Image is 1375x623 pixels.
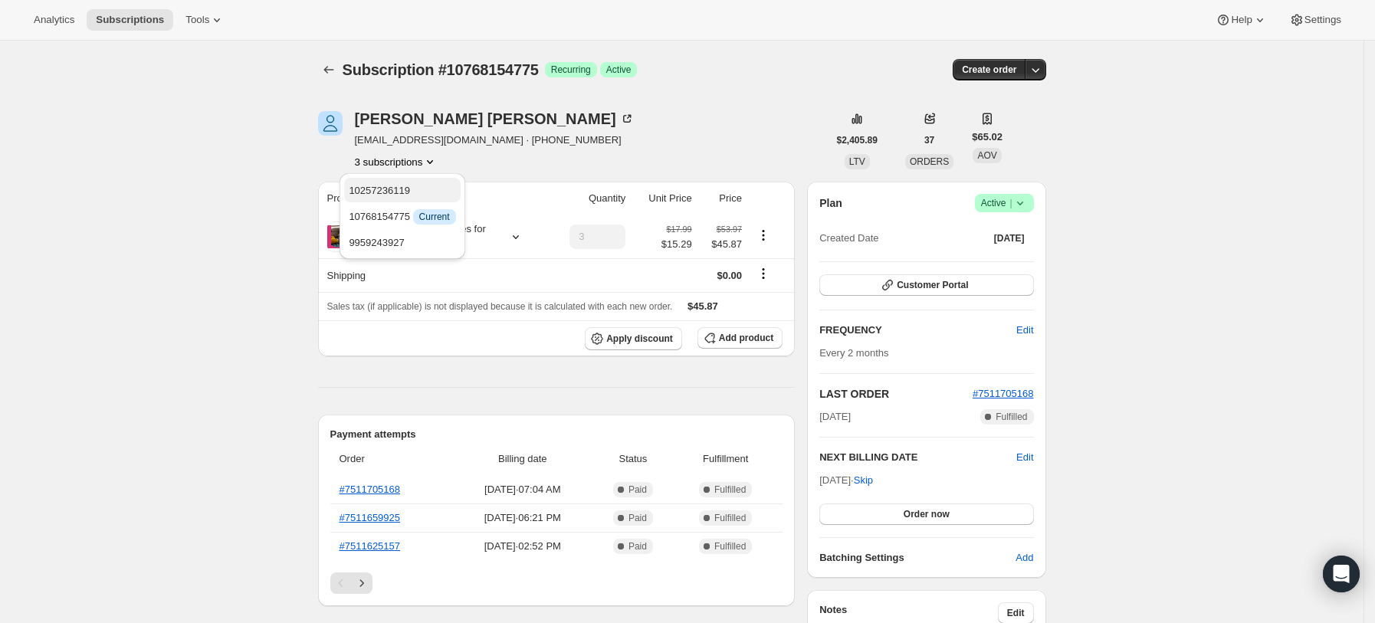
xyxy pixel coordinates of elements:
[714,484,746,496] span: Fulfilled
[585,327,682,350] button: Apply discount
[176,9,234,31] button: Tools
[915,130,943,151] button: 37
[897,279,968,291] span: Customer Portal
[355,154,438,169] button: Product actions
[819,386,973,402] h2: LAST ORDER
[985,228,1034,249] button: [DATE]
[661,237,692,252] span: $15.29
[717,225,742,234] small: $53.97
[351,572,372,594] button: Next
[697,327,783,349] button: Add product
[962,64,1016,76] span: Create order
[751,265,776,282] button: Shipping actions
[34,14,74,26] span: Analytics
[1016,323,1033,338] span: Edit
[701,237,742,252] span: $45.87
[628,512,647,524] span: Paid
[1016,550,1033,566] span: Add
[551,64,591,76] span: Recurring
[819,474,873,486] span: [DATE] ·
[327,301,673,312] span: Sales tax (if applicable) is not displayed because it is calculated with each new order.
[340,512,401,523] a: #7511659925
[628,484,647,496] span: Paid
[819,450,1016,465] h2: NEXT BILLING DATE
[598,451,669,467] span: Status
[973,388,1034,399] a: #7511705168
[87,9,173,31] button: Subscriptions
[819,323,1016,338] h2: FREQUENCY
[340,540,401,552] a: #7511625157
[457,539,589,554] span: [DATE] · 02:52 PM
[1006,546,1042,570] button: Add
[849,156,865,167] span: LTV
[630,182,696,215] th: Unit Price
[1323,556,1360,592] div: Open Intercom Messenger
[349,211,455,222] span: 10768154775
[606,64,632,76] span: Active
[355,133,635,148] span: [EMAIL_ADDRESS][DOMAIN_NAME] · [PHONE_NUMBER]
[457,451,589,467] span: Billing date
[697,182,747,215] th: Price
[1007,607,1025,619] span: Edit
[1304,14,1341,26] span: Settings
[419,211,450,223] span: Current
[973,386,1034,402] button: #7511705168
[25,9,84,31] button: Analytics
[719,332,773,344] span: Add product
[355,111,635,126] div: [PERSON_NAME] [PERSON_NAME]
[751,227,776,244] button: Product actions
[1206,9,1276,31] button: Help
[343,61,539,78] span: Subscription #10768154775
[819,550,1016,566] h6: Batching Settings
[344,178,460,202] button: 10257236119
[828,130,887,151] button: $2,405.89
[340,484,401,495] a: #7511705168
[330,442,453,476] th: Order
[344,230,460,254] button: 9959243927
[1009,197,1012,209] span: |
[687,300,718,312] span: $45.87
[457,510,589,526] span: [DATE] · 06:21 PM
[349,185,410,196] span: 10257236119
[924,134,934,146] span: 37
[837,134,878,146] span: $2,405.89
[185,14,209,26] span: Tools
[714,540,746,553] span: Fulfilled
[1231,14,1252,26] span: Help
[819,503,1033,525] button: Order now
[330,572,783,594] nav: Pagination
[318,258,549,292] th: Shipping
[953,59,1026,80] button: Create order
[349,237,404,248] span: 9959243927
[606,333,673,345] span: Apply discount
[457,482,589,497] span: [DATE] · 07:04 AM
[854,473,873,488] span: Skip
[344,204,460,228] button: 10768154775 InfoCurrent
[996,411,1027,423] span: Fulfilled
[819,409,851,425] span: [DATE]
[819,195,842,211] h2: Plan
[1280,9,1350,31] button: Settings
[318,111,343,136] span: Nicole Sigmund
[96,14,164,26] span: Subscriptions
[910,156,949,167] span: ORDERS
[845,468,882,493] button: Skip
[318,182,549,215] th: Product
[819,274,1033,296] button: Customer Portal
[819,347,888,359] span: Every 2 months
[678,451,773,467] span: Fulfillment
[318,59,340,80] button: Subscriptions
[628,540,647,553] span: Paid
[904,508,950,520] span: Order now
[667,225,692,234] small: $17.99
[714,512,746,524] span: Fulfilled
[977,150,996,161] span: AOV
[819,231,878,246] span: Created Date
[994,232,1025,244] span: [DATE]
[717,270,742,281] span: $0.00
[548,182,630,215] th: Quantity
[981,195,1028,211] span: Active
[1016,450,1033,465] button: Edit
